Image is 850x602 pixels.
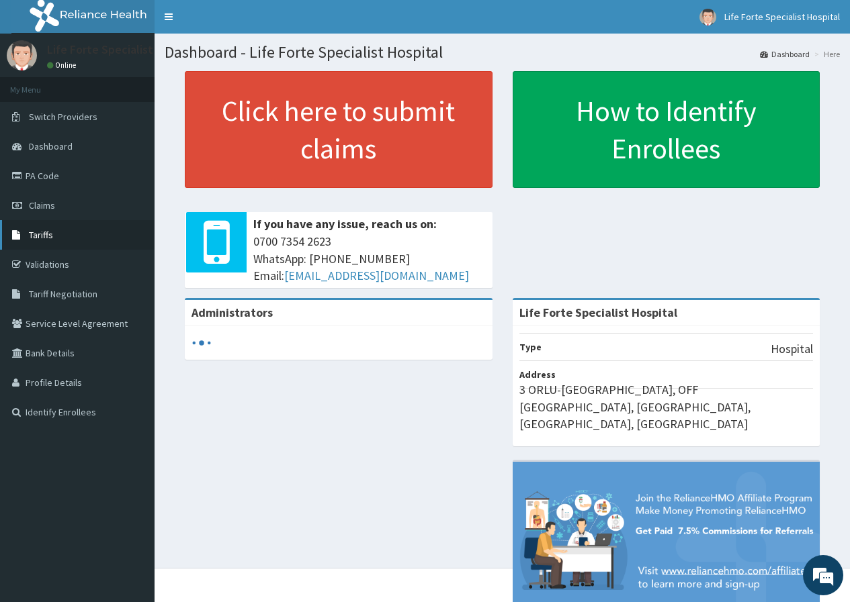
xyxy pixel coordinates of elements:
[192,305,273,320] b: Administrators
[519,341,542,353] b: Type
[253,233,486,285] span: 0700 7354 2623 WhatsApp: [PHONE_NUMBER] Email:
[760,48,810,60] a: Dashboard
[165,44,840,61] h1: Dashboard - Life Forte Specialist Hospital
[192,333,212,353] svg: audio-loading
[29,229,53,241] span: Tariffs
[519,368,556,381] b: Address
[253,216,437,232] b: If you have any issue, reach us on:
[29,199,55,211] span: Claims
[47,60,79,70] a: Online
[29,288,97,300] span: Tariff Negotiation
[47,44,200,56] p: Life Forte Specialist Hospital
[284,268,469,283] a: [EMAIL_ADDRESS][DOMAIN_NAME]
[771,340,813,358] p: Hospital
[7,40,37,70] img: User Image
[185,71,493,188] a: Click here to submit claims
[699,9,716,26] img: User Image
[29,111,97,123] span: Switch Providers
[724,11,840,23] span: Life Forte Specialist Hospital
[519,305,677,320] strong: Life Forte Specialist Hospital
[519,381,814,433] p: 3 ORLU-[GEOGRAPHIC_DATA], OFF [GEOGRAPHIC_DATA], [GEOGRAPHIC_DATA], [GEOGRAPHIC_DATA], [GEOGRAPHI...
[513,71,820,188] a: How to Identify Enrollees
[811,48,840,60] li: Here
[29,140,73,152] span: Dashboard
